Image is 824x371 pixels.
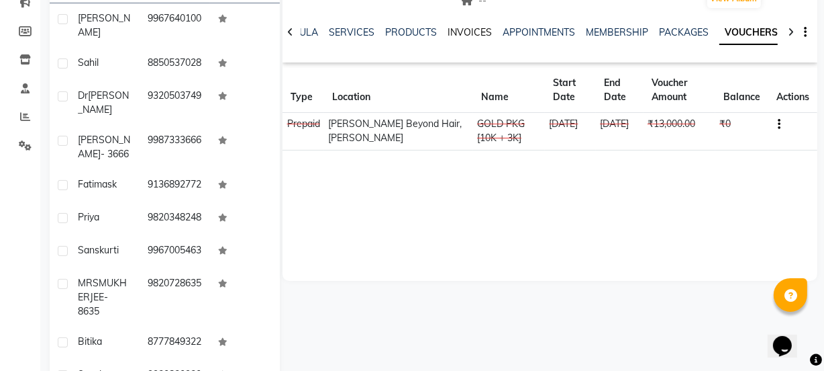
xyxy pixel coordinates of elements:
span: Priya [78,211,99,223]
td: [DATE] [596,113,643,151]
td: 9320503749 [140,81,209,125]
td: ₹0 [715,113,768,151]
iframe: chat widget [768,317,811,358]
td: GOLD PKG [10K + 3K] [473,113,545,151]
td: ₹13,000.00 [643,113,715,151]
span: - 3666 [101,148,129,160]
th: End Date [596,68,643,113]
span: Bitika [78,335,102,347]
th: Voucher Amount [643,68,715,113]
th: Name [473,68,545,113]
span: [PERSON_NAME] [78,89,129,116]
a: PACKAGES [659,26,709,38]
td: 9136892772 [140,169,209,202]
th: Actions [768,68,817,113]
span: [PERSON_NAME] [78,12,130,38]
td: 9820728635 [140,268,209,327]
td: 8850537028 [140,48,209,81]
td: [DATE] [545,113,596,151]
span: Dr [78,89,88,101]
span: MRSMUKHERJEE [78,277,127,303]
a: INVOICES [448,26,492,38]
th: Location [324,68,473,113]
span: Sahil [78,56,99,69]
a: SERVICES [329,26,374,38]
th: Balance [715,68,768,113]
td: Prepaid [282,113,324,151]
td: 9967640100 [140,3,209,48]
a: APPOINTMENTS [503,26,575,38]
td: [PERSON_NAME] Beyond Hair, [PERSON_NAME] [324,113,473,151]
a: PRODUCTS [385,26,437,38]
span: [PERSON_NAME] [78,134,130,160]
td: 9967005463 [140,235,209,268]
td: 8777849322 [140,327,209,360]
th: Start Date [545,68,596,113]
span: Fatima [78,178,107,190]
span: Sanskurti [78,244,119,256]
td: 9987333666 [140,125,209,169]
a: VOUCHERS [719,21,783,45]
td: 9820348248 [140,202,209,235]
th: Type [282,68,324,113]
a: MEMBERSHIP [586,26,648,38]
span: sk [107,178,117,190]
